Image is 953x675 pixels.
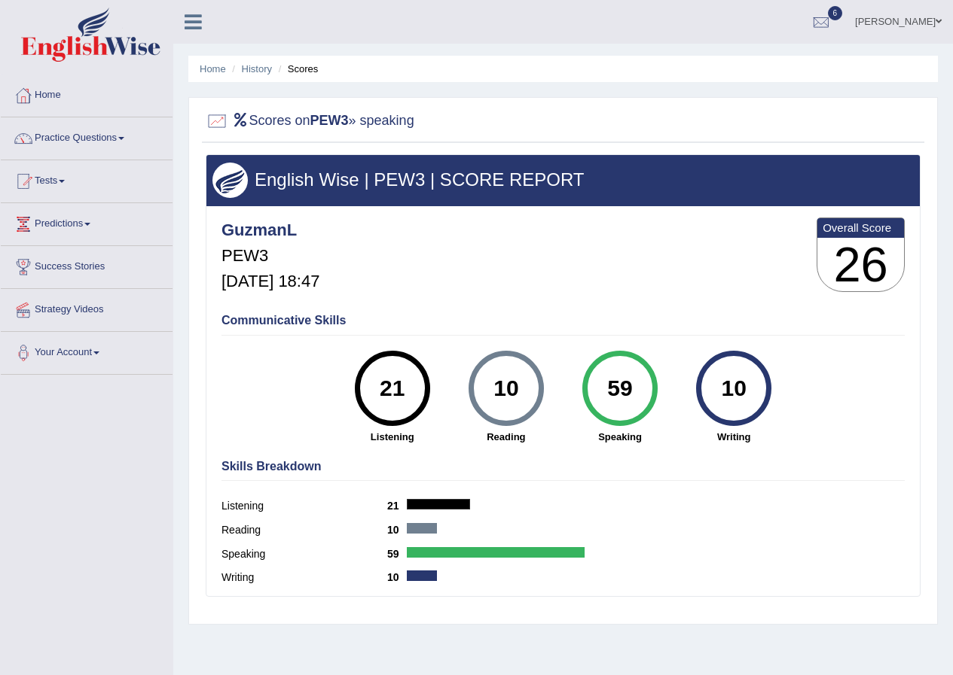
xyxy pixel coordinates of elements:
[1,117,173,155] a: Practice Questions
[685,430,783,444] strong: Writing
[823,221,899,234] b: Overall Score
[707,357,762,420] div: 10
[275,62,319,76] li: Scores
[387,548,407,560] b: 59
[387,571,407,583] b: 10
[221,247,319,265] h5: PEW3
[387,524,407,536] b: 10
[828,6,843,20] span: 6
[570,430,669,444] strong: Speaking
[387,500,407,512] b: 21
[221,498,387,514] label: Listening
[343,430,441,444] strong: Listening
[1,246,173,284] a: Success Stories
[200,63,226,74] a: Home
[592,357,647,420] div: 59
[206,110,414,132] h2: Scores on » speaking
[221,570,387,585] label: Writing
[221,314,905,327] h4: Communicative Skills
[221,460,905,473] h4: Skills Breakdown
[478,357,533,420] div: 10
[221,522,387,538] label: Reading
[1,160,173,198] a: Tests
[1,74,173,112] a: Home
[1,289,173,327] a: Strategy Videos
[221,221,319,239] h4: GuzmanL
[221,272,319,290] h5: [DATE] 18:47
[212,163,248,198] img: wings.png
[221,546,387,562] label: Speaking
[212,170,914,190] h3: English Wise | PEW3 | SCORE REPORT
[365,357,420,420] div: 21
[457,430,555,444] strong: Reading
[310,113,349,128] b: PEW3
[242,63,272,74] a: History
[1,332,173,369] a: Your Account
[817,238,904,292] h3: 26
[1,203,173,241] a: Predictions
